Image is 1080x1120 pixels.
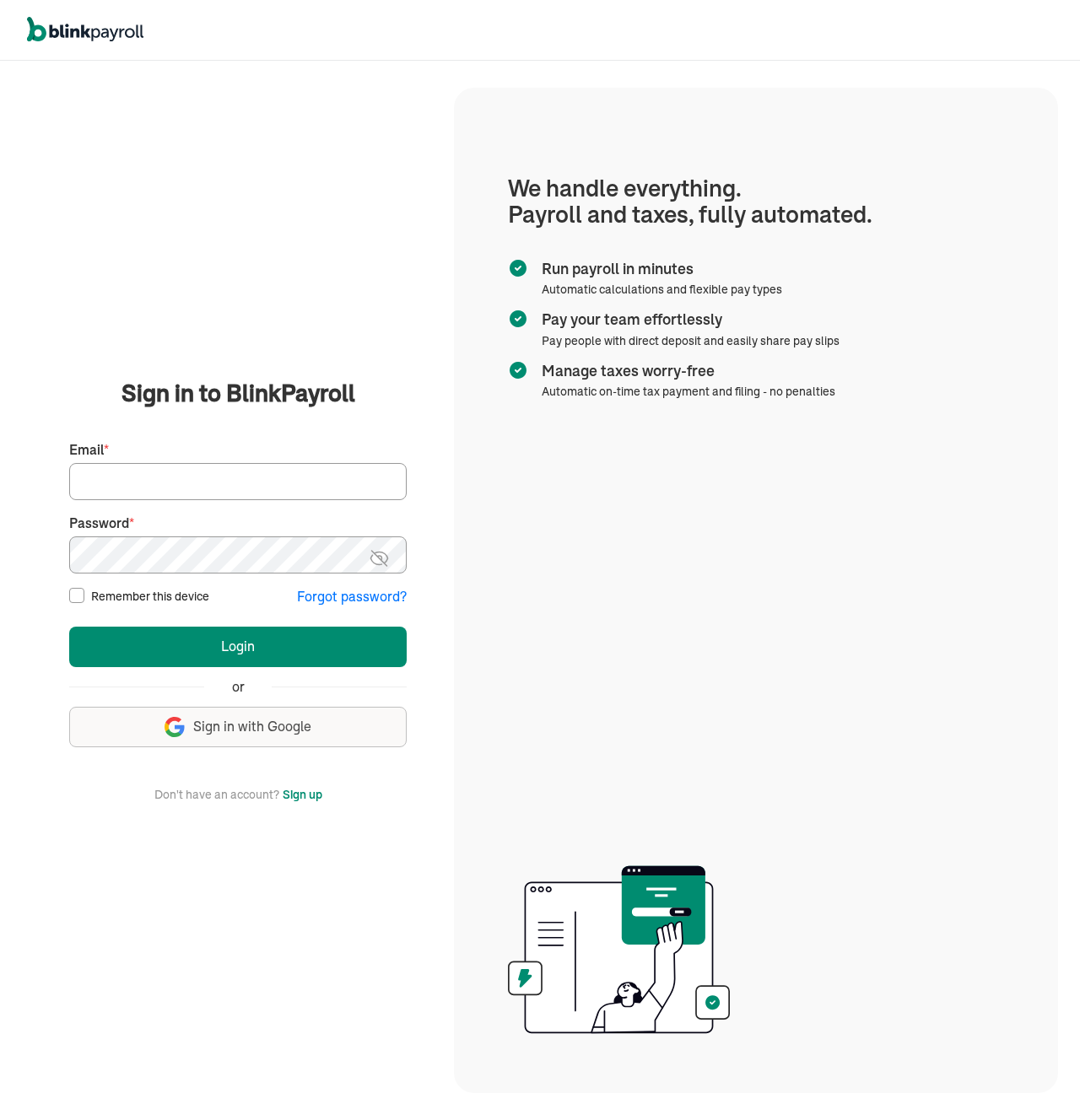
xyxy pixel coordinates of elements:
img: eye [369,548,390,568]
img: checkmark [508,258,528,278]
h1: We handle everything. Payroll and taxes, fully automated. [508,175,1004,228]
span: Manage taxes worry-free [542,360,829,382]
button: Forgot password? [297,587,407,606]
label: Remember this device [91,588,209,605]
span: Automatic on-time tax payment and filing - no penalties [542,384,835,399]
span: Sign in to BlinkPayroll [121,376,355,410]
img: google [165,717,185,737]
img: checkmark [508,360,528,380]
input: Your email address [69,463,407,500]
img: illustration [508,860,730,1039]
span: Run payroll in minutes [542,258,775,280]
label: Email [69,440,407,460]
img: checkmark [508,309,528,329]
span: or [232,677,245,697]
span: Pay people with direct deposit and easily share pay slips [542,333,840,348]
button: Login [69,627,407,667]
button: Sign up [283,784,322,805]
label: Password [69,514,407,533]
img: logo [27,17,143,42]
span: Automatic calculations and flexible pay types [542,282,782,297]
span: Sign in with Google [193,717,311,736]
span: Pay your team effortlessly [542,309,833,331]
button: Sign in with Google [69,707,407,747]
span: Don't have an account? [154,784,279,805]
